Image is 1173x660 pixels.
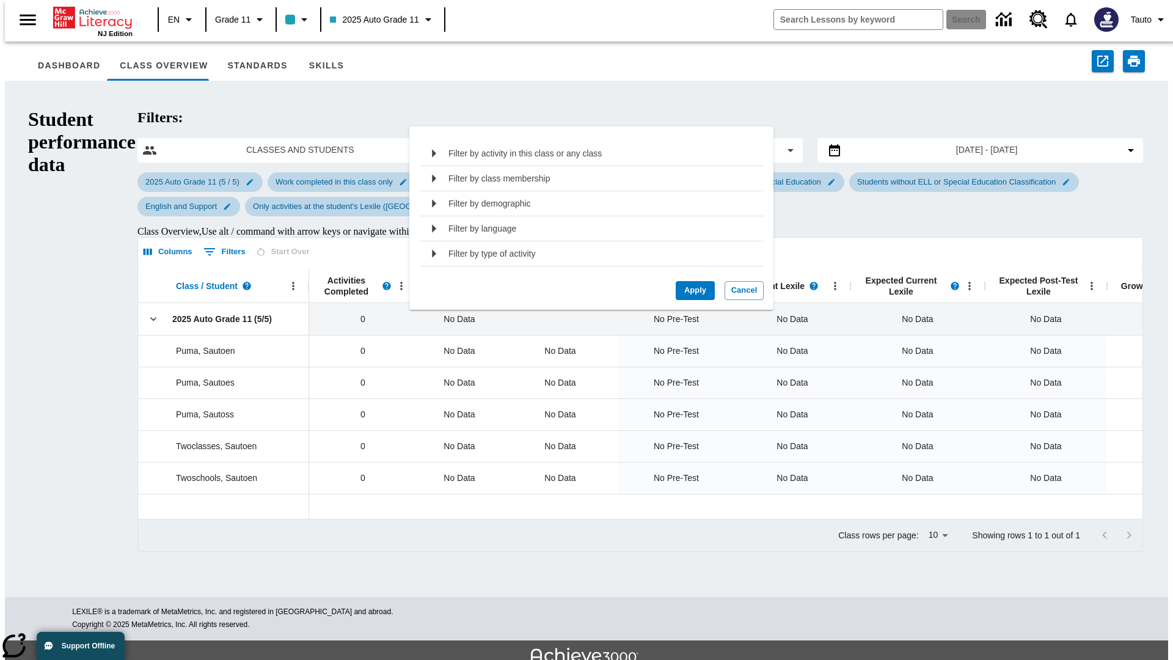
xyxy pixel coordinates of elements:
p: Filter by demographic [448,197,531,210]
div: No Data, Twoschools, Sautoen [417,462,502,494]
span: No Data [437,402,481,427]
div: 0, Puma, Sautoen [309,335,417,367]
p: Filter by language [448,222,516,235]
span: Expected Post-Test Lexile [991,275,1086,297]
span: Puma, Sautoss [176,408,234,420]
div: No Data, Puma, Sautoss [417,398,502,430]
span: No Pre-Test, Twoclasses, Sautoen [654,440,699,453]
span: 2025 Auto Grade 11 [330,13,418,26]
input: search field [774,10,943,29]
span: No Data, 2025 Auto Grade 11 (5/5) [1030,313,1061,326]
div: No Data, Twoschools, Sautoen [734,462,850,494]
span: No Data [437,434,481,459]
button: Open Menu [1083,277,1101,295]
div: No Data, 2025 Auto Grade 11 (5/5) [417,303,502,335]
a: Resource Center, Will open in new tab [1022,3,1055,36]
span: Special Education [750,177,828,186]
div: No Data, Puma, Sautoss [538,402,582,427]
button: Select columns [141,243,195,262]
span: 2025 Auto Grade 11 (5/5) [172,313,272,325]
span: Tauto [1131,13,1152,26]
span: Puma, Sautoes [176,376,235,389]
span: No Data, Twoschools, Sautoen [1030,472,1061,485]
button: Read more about Activities Completed [378,277,396,295]
button: Read more about Class / Student [238,277,256,295]
span: Puma, Sautoen [176,345,235,357]
svg: Sub Menu button [424,219,444,238]
button: Language: EN, Select a language [163,9,202,31]
span: Support Offline [62,642,115,650]
span: No Data, Puma, Sautoss [902,408,933,421]
div: Edit English and Support filter selected submenu item [137,197,240,216]
button: Open Menu [960,277,979,295]
p: Filter by class membership [448,172,550,185]
span: No Data [437,466,481,491]
svg: Click here to collapse the class row [147,313,159,325]
svg: Sub Menu button [424,194,444,213]
span: Copyright © 2025 MetaMetrics, Inc. All rights reserved. [72,620,249,629]
svg: Collapse Date Range Filter [1124,143,1138,158]
span: Activities Completed [315,275,378,297]
div: No Data, 2025 Auto Grade 11 (5/5) [734,303,850,335]
div: No Data, Puma, Sautoes [734,367,850,398]
button: Select a new avatar [1087,4,1126,35]
div: No Data, Puma, Sautoes [538,370,582,395]
span: Only activities at the student's Lexile ([GEOGRAPHIC_DATA]) [246,202,478,211]
div: No Data, Puma, Sautoen [538,339,582,363]
span: No Data [777,345,808,358]
span: English and Support [138,202,224,211]
div: Class Overview , Use alt / command with arrow keys or navigate within the table with virtual curs... [137,226,1143,237]
span: 0 [360,440,365,453]
div: 0, Twoschools, Sautoen [309,462,417,494]
span: No Pre-Test, Puma, Sautoes [654,376,699,389]
span: No Data, Twoschools, Sautoen [902,472,933,485]
span: Current Lexile [747,280,805,291]
span: 0 [360,345,365,358]
span: No Data [777,472,808,485]
li: Sub Menu buttonFilter by language [419,216,764,241]
div: 0, 2025 Auto Grade 11 (5/5) [309,303,417,335]
h2: Filters: [137,109,1143,126]
span: No Data [777,376,808,389]
button: Open side menu [10,2,46,38]
span: 0 [360,313,365,326]
div: Edit Students without ELL or Special Education Classification filter selected submenu item [849,172,1079,192]
p: Filter by type of activity [448,248,535,260]
span: No Data, Puma, Sautoen [1030,345,1061,358]
button: Skills [297,51,356,81]
div: No Data, Twoclasses, Sautoen [734,430,850,462]
button: Open Menu [826,277,844,295]
div: drop down list [409,127,773,310]
span: No Data [777,408,808,421]
span: No Pre-Test, Twoschools, Sautoen [654,472,699,485]
button: Apply [676,281,715,300]
h1: Student performance data [28,108,136,569]
span: Twoclasses, Sautoen [176,440,257,452]
span: No Data, Puma, Sautoes [1030,376,1061,389]
div: No Data, Puma, Sautoes [417,367,502,398]
span: No Data [777,440,808,453]
button: Open Menu [284,277,302,295]
span: No Pre-Test, 2025 Auto Grade 11 (5/5) [654,313,699,326]
button: Dashboard [28,51,110,81]
span: No Data [777,313,808,326]
button: Read more about Expected Current Lexile [946,277,964,295]
ul: filter dropdown class selector. 5 items. [419,136,764,271]
div: No Data, Puma, Sautoen [734,335,850,367]
button: Cancel [725,281,764,300]
span: Expected Current Lexile [857,275,946,297]
button: Class: 2025 Auto Grade 11, Select your class [325,9,440,31]
div: 10 [924,526,953,544]
li: Sub Menu buttonFilter by activity in this class or any class [419,141,764,166]
span: No Data, Puma, Sautoss [1030,408,1061,421]
div: No Data, Puma, Sautoen [417,335,502,367]
span: No Data, Puma, Sautoen [902,345,933,358]
span: No Data [437,370,481,395]
span: Class / Student [176,280,238,291]
button: Read more about Current Lexile [805,277,823,295]
span: EN [168,13,180,26]
button: Print [1123,50,1145,72]
li: Sub Menu buttonFilter by type of activity [419,241,764,266]
svg: Sub Menu button [424,144,444,163]
span: NJ Edition [98,30,133,37]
